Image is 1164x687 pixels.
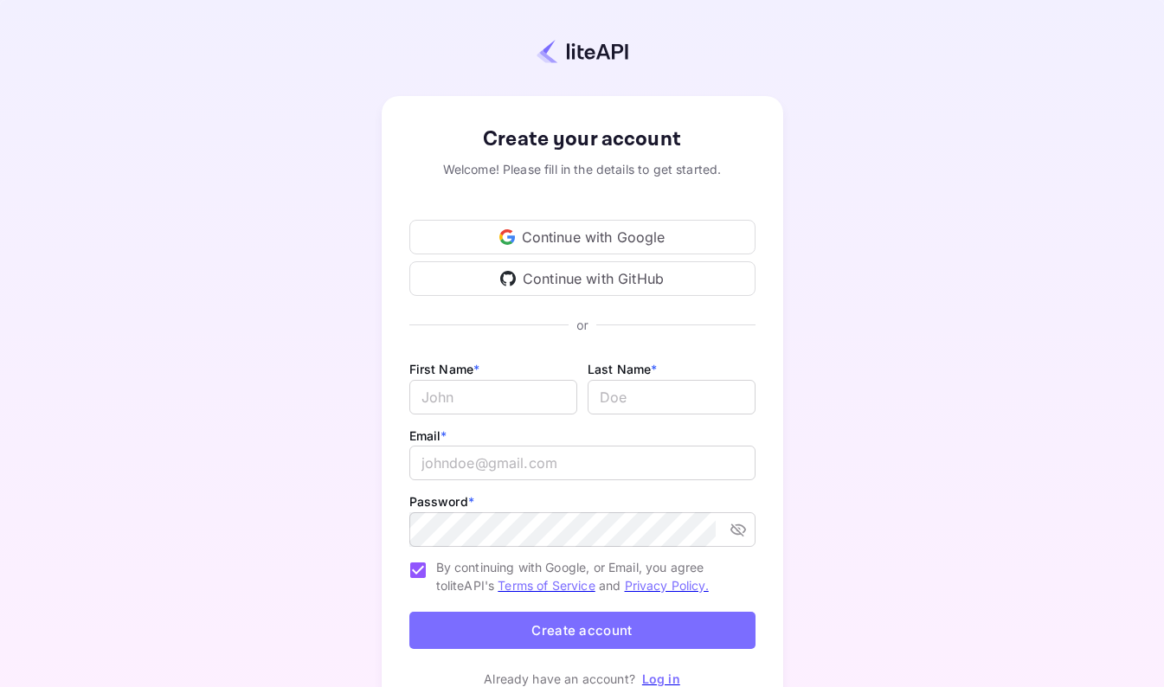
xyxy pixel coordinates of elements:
[409,380,577,414] input: John
[642,671,680,686] a: Log in
[409,220,756,254] div: Continue with Google
[498,578,595,593] a: Terms of Service
[409,124,756,155] div: Create your account
[409,494,474,509] label: Password
[409,362,480,376] label: First Name
[409,446,756,480] input: johndoe@gmail.com
[588,362,658,376] label: Last Name
[625,578,709,593] a: Privacy Policy.
[723,514,754,545] button: toggle password visibility
[409,261,756,296] div: Continue with GitHub
[588,380,756,414] input: Doe
[436,558,742,594] span: By continuing with Google, or Email, you agree to liteAPI's and
[409,428,447,443] label: Email
[537,39,628,64] img: liteapi
[409,160,756,178] div: Welcome! Please fill in the details to get started.
[409,612,756,649] button: Create account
